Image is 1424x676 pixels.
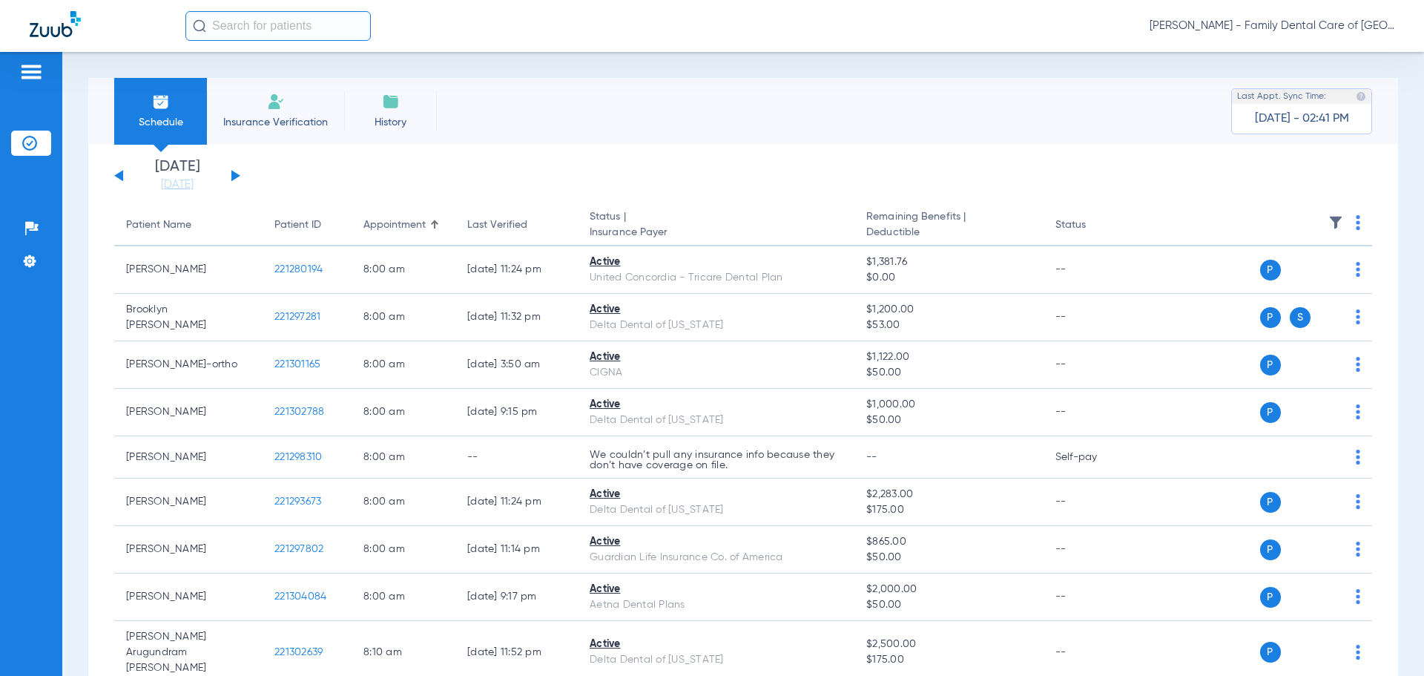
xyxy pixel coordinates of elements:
[114,574,263,621] td: [PERSON_NAME]
[866,365,1031,381] span: $50.00
[274,591,326,602] span: 221304084
[467,217,527,233] div: Last Verified
[274,407,324,417] span: 221302788
[1356,357,1360,372] img: group-dot-blue.svg
[866,597,1031,613] span: $50.00
[133,160,222,192] li: [DATE]
[590,397,843,413] div: Active
[1260,260,1281,280] span: P
[590,450,843,470] p: We couldn’t pull any insurance info because they don’t have coverage on file.
[590,550,843,565] div: Guardian Life Insurance Co. of America
[1237,89,1326,104] span: Last Appt. Sync Time:
[274,359,320,370] span: 221301165
[866,302,1031,318] span: $1,200.00
[1044,479,1144,526] td: --
[133,177,222,192] a: [DATE]
[590,597,843,613] div: Aetna Dental Plans
[1044,389,1144,436] td: --
[30,11,81,37] img: Zuub Logo
[590,502,843,518] div: Delta Dental of [US_STATE]
[1356,645,1360,660] img: group-dot-blue.svg
[1044,341,1144,389] td: --
[455,574,578,621] td: [DATE] 9:17 PM
[114,389,263,436] td: [PERSON_NAME]
[455,479,578,526] td: [DATE] 11:24 PM
[352,389,455,436] td: 8:00 AM
[1356,542,1360,557] img: group-dot-blue.svg
[866,413,1031,428] span: $50.00
[455,246,578,294] td: [DATE] 11:24 PM
[455,526,578,574] td: [DATE] 11:14 PM
[352,526,455,574] td: 8:00 AM
[114,479,263,526] td: [PERSON_NAME]
[590,534,843,550] div: Active
[455,436,578,479] td: --
[590,350,843,365] div: Active
[590,318,843,333] div: Delta Dental of [US_STATE]
[1260,355,1281,375] span: P
[1260,587,1281,608] span: P
[866,255,1031,270] span: $1,381.76
[125,115,196,130] span: Schedule
[114,341,263,389] td: [PERSON_NAME]-ortho
[1356,215,1360,230] img: group-dot-blue.svg
[590,302,843,318] div: Active
[1328,215,1343,230] img: filter.svg
[1044,436,1144,479] td: Self-pay
[590,652,843,668] div: Delta Dental of [US_STATE]
[126,217,191,233] div: Patient Name
[866,452,877,462] span: --
[590,270,843,286] div: United Concordia - Tricare Dental Plan
[866,487,1031,502] span: $2,283.00
[19,63,43,81] img: hamburger-icon
[352,294,455,341] td: 8:00 AM
[866,502,1031,518] span: $175.00
[866,270,1031,286] span: $0.00
[352,479,455,526] td: 8:00 AM
[193,19,206,33] img: Search Icon
[126,217,251,233] div: Patient Name
[1044,526,1144,574] td: --
[1260,307,1281,328] span: P
[1044,294,1144,341] td: --
[267,93,285,111] img: Manual Insurance Verification
[274,452,322,462] span: 221298310
[274,217,321,233] div: Patient ID
[1260,539,1281,560] span: P
[1150,19,1394,33] span: [PERSON_NAME] - Family Dental Care of [GEOGRAPHIC_DATA]
[866,225,1031,240] span: Deductible
[1044,205,1144,246] th: Status
[355,115,426,130] span: History
[1356,494,1360,509] img: group-dot-blue.svg
[274,647,323,657] span: 221302639
[590,225,843,240] span: Insurance Payer
[590,637,843,652] div: Active
[866,318,1031,333] span: $53.00
[114,246,263,294] td: [PERSON_NAME]
[1356,450,1360,465] img: group-dot-blue.svg
[352,246,455,294] td: 8:00 AM
[274,544,323,554] span: 221297802
[352,341,455,389] td: 8:00 AM
[866,652,1031,668] span: $175.00
[274,217,340,233] div: Patient ID
[1260,402,1281,423] span: P
[274,312,320,322] span: 221297281
[114,294,263,341] td: Brooklyn [PERSON_NAME]
[590,582,843,597] div: Active
[1356,91,1366,102] img: last sync help info
[274,264,323,275] span: 221280194
[866,637,1031,652] span: $2,500.00
[1356,262,1360,277] img: group-dot-blue.svg
[1260,492,1281,513] span: P
[1255,111,1349,126] span: [DATE] - 02:41 PM
[1356,589,1360,604] img: group-dot-blue.svg
[1044,574,1144,621] td: --
[455,341,578,389] td: [DATE] 3:50 AM
[455,389,578,436] td: [DATE] 9:15 PM
[590,487,843,502] div: Active
[1356,309,1360,324] img: group-dot-blue.svg
[578,205,854,246] th: Status |
[352,436,455,479] td: 8:00 AM
[854,205,1043,246] th: Remaining Benefits |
